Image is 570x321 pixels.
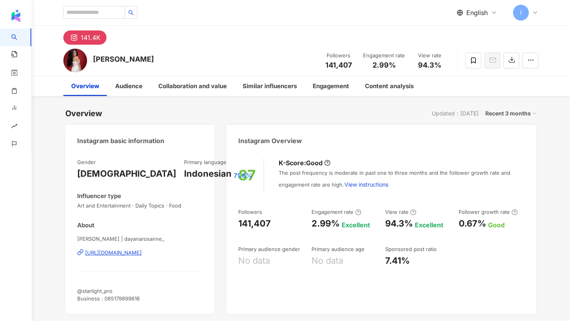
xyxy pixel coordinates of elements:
span: View instructions [344,181,388,188]
div: Collaboration and value [158,81,227,91]
span: I [520,8,522,17]
div: Overview [71,81,99,91]
div: Good [488,221,505,229]
div: 2.99% [312,217,340,230]
span: 71.6% [234,171,252,180]
img: logo icon [9,9,22,22]
div: Overview [65,108,102,119]
div: Gender [77,159,96,166]
span: @starlight_pro Business : 085179899616 [77,288,140,301]
div: The post frequency is moderate in past one to three months and the follower growth rate and engag... [279,169,524,192]
div: Primary audience gender [238,245,300,253]
div: Influencer type [77,192,121,200]
div: 141.4K [81,32,101,43]
div: Good [306,159,323,167]
button: 141.4K [63,30,106,45]
div: No data [238,255,270,267]
span: English [466,8,488,17]
div: Primary language [184,159,226,166]
span: Art and Entertainment · Daily Topics · Food [77,202,203,209]
div: Instagram Overview [238,136,302,145]
div: View rate [414,52,445,60]
div: Recent 3 months [485,108,536,119]
span: 141,407 [325,61,352,69]
div: Followers [238,208,262,215]
span: rise [11,118,17,136]
a: search [11,28,40,47]
div: 7.41% [385,255,410,267]
div: No data [312,255,343,267]
button: View instructions [344,177,389,193]
div: Sponsored post ratio [385,245,437,253]
div: Audience [115,81,142,91]
div: About [77,221,95,229]
div: 141,407 [238,217,271,230]
div: K-Score : [279,159,331,167]
div: Engagement rate [312,208,361,215]
div: Excellent [342,221,370,229]
div: View rate [385,208,416,215]
div: Followers [323,52,353,60]
div: Engagement rate [363,52,405,60]
div: [URL][DOMAIN_NAME] [85,249,142,256]
img: KOL Avatar [63,49,87,72]
span: search [128,10,134,15]
span: 2.99% [372,61,396,69]
div: Engagement [313,81,349,91]
span: [PERSON_NAME] | dayanarosanne_ [77,235,203,242]
div: [PERSON_NAME] [93,54,154,64]
div: 94.3% [385,217,413,230]
div: Similar influencers [243,81,297,91]
div: [DEMOGRAPHIC_DATA] [77,168,176,180]
div: Primary audience age [312,245,365,253]
div: 0.67% [459,217,486,230]
span: 94.3% [418,61,441,69]
div: Excellent [415,221,443,229]
div: Follower growth rate [459,208,518,215]
div: Content analysis [365,81,414,91]
a: [URL][DOMAIN_NAME] [77,249,203,256]
div: Updated：[DATE] [432,110,479,117]
div: 87 [238,167,256,183]
div: Instagram basic information [77,136,164,145]
div: Indonesian [184,168,232,180]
